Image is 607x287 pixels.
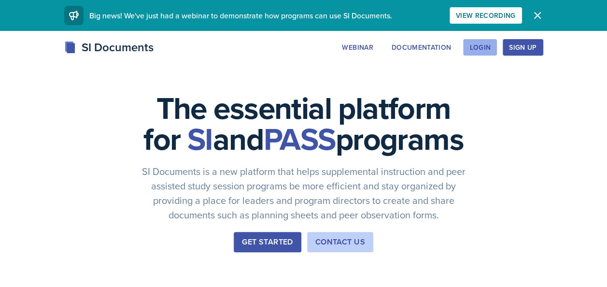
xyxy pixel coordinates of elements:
[503,39,543,56] button: Sign Up
[392,43,452,51] div: Documentation
[342,43,373,51] div: Webinar
[450,7,522,24] button: View Recording
[89,10,392,21] span: Big news! We've just had a webinar to demonstrate how programs can use SI Documents.
[463,39,497,56] button: Login
[456,12,516,19] div: View Recording
[234,232,301,252] button: Get Started
[509,43,536,51] div: Sign Up
[64,39,154,56] div: SI Documents
[385,39,458,56] button: Documentation
[336,39,379,56] button: Webinar
[307,232,373,252] button: Contact Us
[469,43,491,51] div: Login
[315,236,365,248] div: Contact Us
[242,236,293,248] div: Get Started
